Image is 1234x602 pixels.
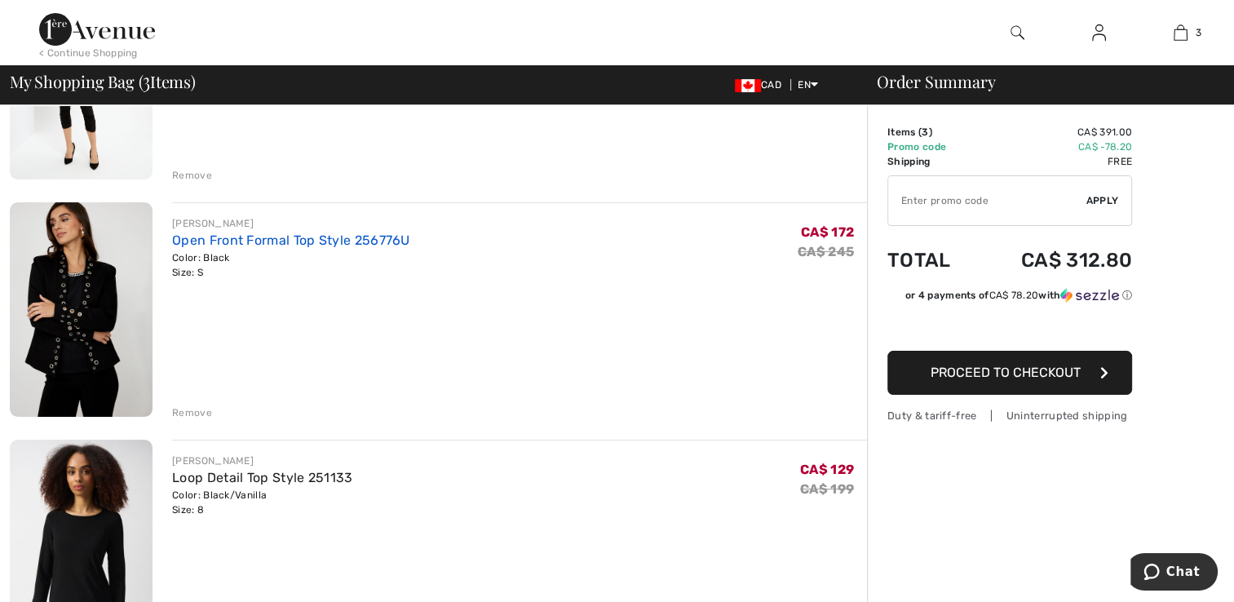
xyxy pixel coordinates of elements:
[39,46,138,60] div: < Continue Shopping
[976,125,1132,139] td: CA$ 391.00
[1140,23,1220,42] a: 3
[172,216,410,231] div: [PERSON_NAME]
[800,481,854,497] s: CA$ 199
[798,244,854,259] s: CA$ 245
[905,288,1132,303] div: or 4 payments of with
[172,488,352,517] div: Color: Black/Vanilla Size: 8
[887,154,976,169] td: Shipping
[735,79,788,91] span: CAD
[887,408,1132,423] div: Duty & tariff-free | Uninterrupted shipping
[172,168,212,183] div: Remove
[172,232,410,248] a: Open Front Formal Top Style 256776U
[931,365,1081,380] span: Proceed to Checkout
[10,73,196,90] span: My Shopping Bag ( Items)
[798,79,818,91] span: EN
[887,232,976,288] td: Total
[10,202,153,417] img: Open Front Formal Top Style 256776U
[888,176,1086,225] input: Promo code
[857,73,1224,90] div: Order Summary
[976,232,1132,288] td: CA$ 312.80
[1011,23,1024,42] img: search the website
[887,139,976,154] td: Promo code
[887,351,1132,395] button: Proceed to Checkout
[1086,193,1119,208] span: Apply
[1092,23,1106,42] img: My Info
[1060,288,1119,303] img: Sezzle
[1130,553,1218,594] iframe: Opens a widget where you can chat to one of our agents
[922,126,928,138] span: 3
[800,462,854,477] span: CA$ 129
[1174,23,1188,42] img: My Bag
[976,139,1132,154] td: CA$ -78.20
[172,250,410,280] div: Color: Black Size: S
[39,13,155,46] img: 1ère Avenue
[172,470,352,485] a: Loop Detail Top Style 251133
[1079,23,1119,43] a: Sign In
[887,125,976,139] td: Items ( )
[172,405,212,420] div: Remove
[887,308,1132,345] iframe: PayPal-paypal
[735,79,761,92] img: Canadian Dollar
[172,454,352,468] div: [PERSON_NAME]
[1196,25,1201,40] span: 3
[989,290,1038,301] span: CA$ 78.20
[976,154,1132,169] td: Free
[887,288,1132,308] div: or 4 payments ofCA$ 78.20withSezzle Click to learn more about Sezzle
[801,224,854,240] span: CA$ 172
[143,69,150,91] span: 3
